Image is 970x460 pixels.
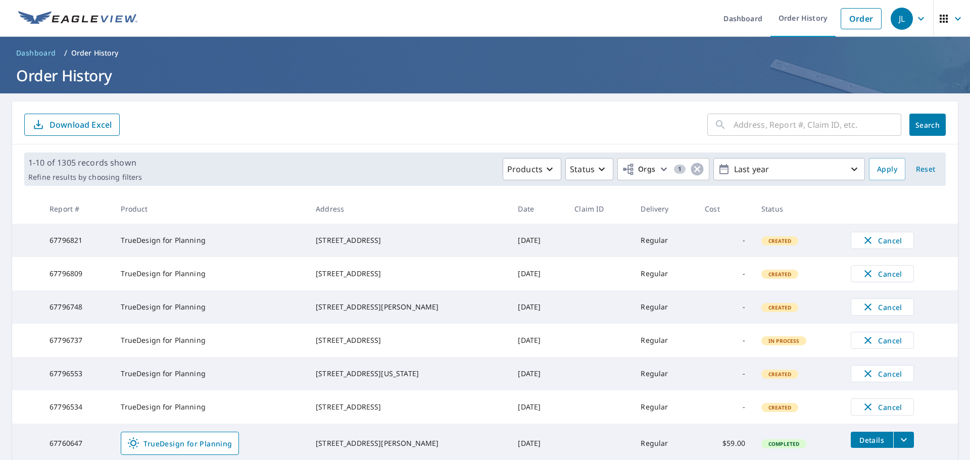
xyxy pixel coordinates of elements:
nav: breadcrumb [12,45,958,61]
td: 67796748 [41,290,113,324]
td: Regular [633,390,697,424]
input: Address, Report #, Claim ID, etc. [734,111,901,139]
div: JL [891,8,913,30]
td: 67796553 [41,357,113,390]
td: 67796534 [41,390,113,424]
td: 67796821 [41,224,113,257]
td: [DATE] [510,257,566,290]
button: Last year [713,158,865,180]
td: Regular [633,290,697,324]
button: Apply [869,158,905,180]
td: TrueDesign for Planning [113,357,308,390]
th: Cost [697,194,753,224]
button: Search [909,114,946,136]
button: Download Excel [24,114,120,136]
th: Claim ID [566,194,633,224]
td: 67796737 [41,324,113,357]
div: [STREET_ADDRESS] [316,335,502,345]
span: Cancel [861,368,903,380]
button: Cancel [851,298,914,316]
a: Dashboard [12,45,60,61]
td: TrueDesign for Planning [113,324,308,357]
span: Dashboard [16,48,56,58]
button: Orgs1 [617,158,709,180]
span: Created [762,304,797,311]
td: TrueDesign for Planning [113,224,308,257]
button: Cancel [851,265,914,282]
span: Created [762,271,797,278]
button: Cancel [851,332,914,349]
div: [STREET_ADDRESS] [316,269,502,279]
span: Search [917,120,938,130]
td: Regular [633,324,697,357]
span: Cancel [861,234,903,246]
span: Cancel [861,334,903,346]
span: Reset [913,163,938,176]
button: detailsBtn-67760647 [851,432,893,448]
td: [DATE] [510,324,566,357]
td: - [697,390,753,424]
span: Details [857,435,887,445]
button: filesDropdownBtn-67760647 [893,432,914,448]
img: EV Logo [18,11,137,26]
span: Orgs [622,163,656,176]
td: Regular [633,224,697,257]
li: / [64,47,67,59]
p: Download Excel [50,119,112,130]
td: TrueDesign for Planning [113,257,308,290]
td: - [697,357,753,390]
td: [DATE] [510,390,566,424]
span: 1 [674,166,686,173]
button: Reset [909,158,942,180]
td: [DATE] [510,357,566,390]
button: Cancel [851,365,914,382]
span: In Process [762,337,806,344]
th: Date [510,194,566,224]
td: [DATE] [510,224,566,257]
span: TrueDesign for Planning [127,437,232,449]
td: TrueDesign for Planning [113,390,308,424]
th: Address [308,194,510,224]
button: Cancel [851,232,914,249]
th: Report # [41,194,113,224]
span: Cancel [861,401,903,413]
td: Regular [633,357,697,390]
div: [STREET_ADDRESS][PERSON_NAME] [316,302,502,312]
td: Regular [633,257,697,290]
button: Cancel [851,398,914,416]
p: Status [570,163,595,175]
p: Order History [71,48,119,58]
td: TrueDesign for Planning [113,290,308,324]
th: Delivery [633,194,697,224]
button: Products [503,158,561,180]
span: Cancel [861,301,903,313]
div: [STREET_ADDRESS][US_STATE] [316,369,502,379]
td: - [697,290,753,324]
p: Products [507,163,543,175]
span: Created [762,237,797,244]
p: 1-10 of 1305 records shown [28,157,142,169]
p: Refine results by choosing filters [28,173,142,182]
th: Status [753,194,843,224]
td: [DATE] [510,290,566,324]
td: - [697,257,753,290]
a: Order [841,8,882,29]
h1: Order History [12,65,958,86]
span: Completed [762,440,805,447]
th: Product [113,194,308,224]
span: Created [762,404,797,411]
a: TrueDesign for Planning [121,432,238,455]
button: Status [565,158,613,180]
td: 67796809 [41,257,113,290]
span: Created [762,371,797,378]
div: [STREET_ADDRESS] [316,235,502,245]
td: - [697,224,753,257]
p: Last year [730,161,848,178]
span: Cancel [861,268,903,280]
div: [STREET_ADDRESS] [316,402,502,412]
td: - [697,324,753,357]
span: Apply [877,163,897,176]
div: [STREET_ADDRESS][PERSON_NAME] [316,438,502,448]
